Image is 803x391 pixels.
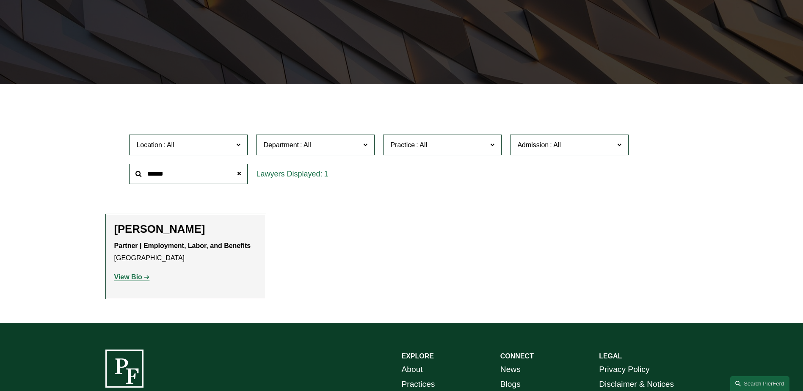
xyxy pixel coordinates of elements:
[114,273,150,281] a: View Bio
[114,240,257,264] p: [GEOGRAPHIC_DATA]
[500,362,521,377] a: News
[263,141,299,149] span: Department
[136,141,162,149] span: Location
[114,273,142,281] strong: View Bio
[402,362,423,377] a: About
[500,352,534,360] strong: CONNECT
[324,170,328,178] span: 1
[402,352,434,360] strong: EXPLORE
[517,141,549,149] span: Admission
[390,141,415,149] span: Practice
[599,362,649,377] a: Privacy Policy
[730,376,789,391] a: Search this site
[114,242,251,249] strong: Partner | Employment, Labor, and Benefits
[114,223,257,236] h2: [PERSON_NAME]
[599,352,622,360] strong: LEGAL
